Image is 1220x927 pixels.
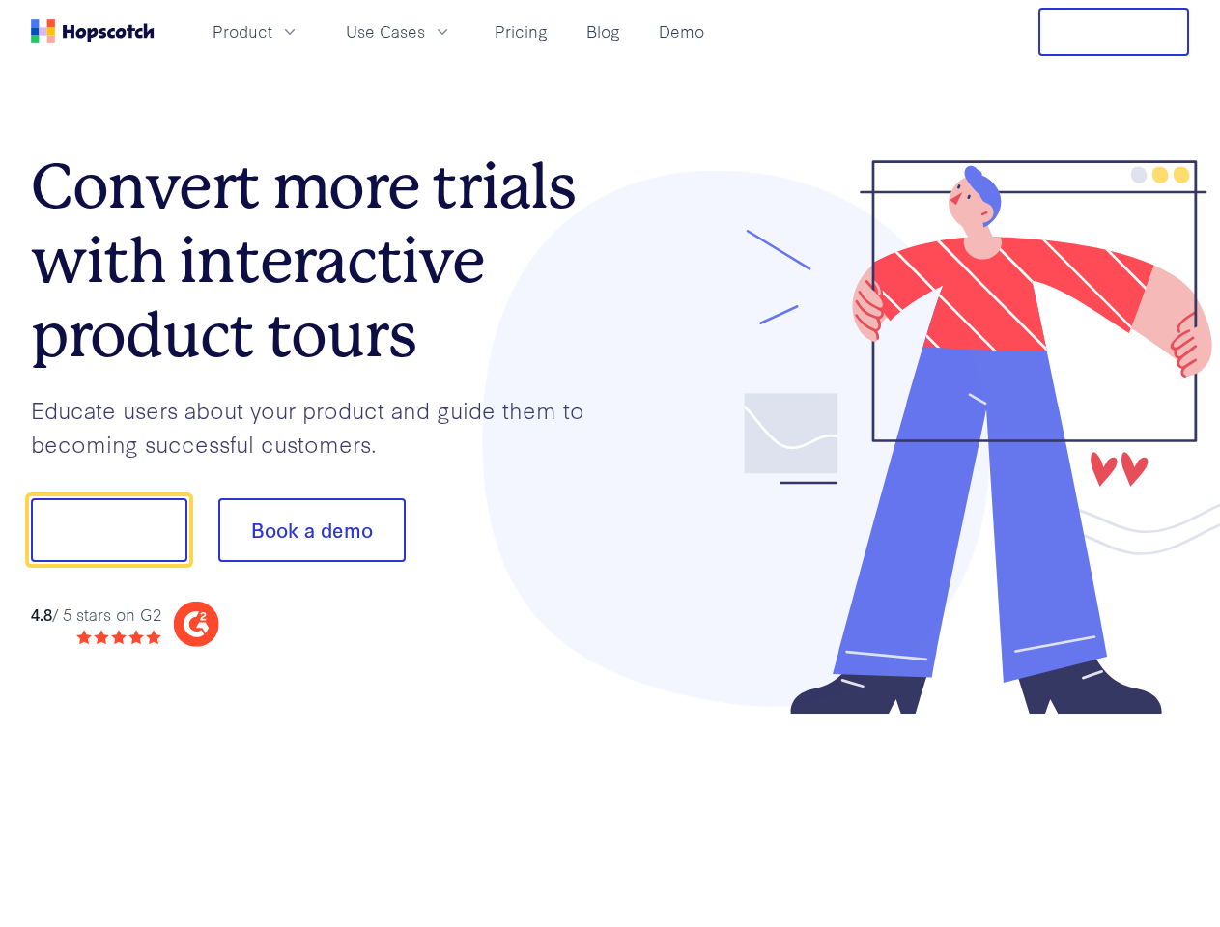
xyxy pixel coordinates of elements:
button: Product [201,15,311,47]
a: Home [31,19,155,43]
strong: 4.8 [31,603,52,625]
h1: Convert more trials with interactive product tours [31,150,610,372]
a: Demo [651,15,712,47]
div: / 5 stars on G2 [31,603,161,627]
button: Free Trial [1038,8,1189,56]
a: Pricing [487,15,555,47]
button: Show me! [31,498,187,562]
button: Book a demo [218,498,406,562]
span: Product [213,19,272,43]
button: Use Cases [334,15,464,47]
span: Use Cases [346,19,425,43]
p: Educate users about your product and guide them to becoming successful customers. [31,393,610,460]
a: Blog [579,15,628,47]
